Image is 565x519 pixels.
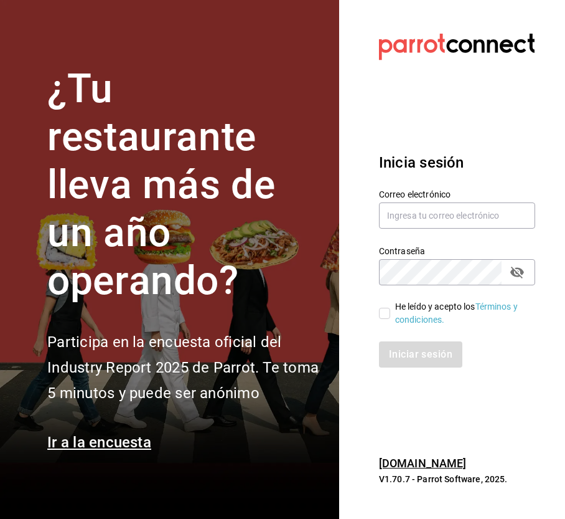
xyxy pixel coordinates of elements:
[379,202,535,229] input: Ingresa tu correo electrónico
[507,262,528,283] button: passwordField
[379,151,535,174] h3: Inicia sesión
[47,434,151,451] a: Ir a la encuesta
[379,190,535,199] label: Correo electrónico
[379,473,535,485] p: V1.70.7 - Parrot Software, 2025.
[379,247,535,255] label: Contraseña
[379,457,467,470] a: [DOMAIN_NAME]
[395,300,525,326] div: He leído y acepto los
[47,65,324,305] h1: ¿Tu restaurante lleva más de un año operando?
[47,330,324,406] h2: Participa en la encuesta oficial del Industry Report 2025 de Parrot. Te toma 5 minutos y puede se...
